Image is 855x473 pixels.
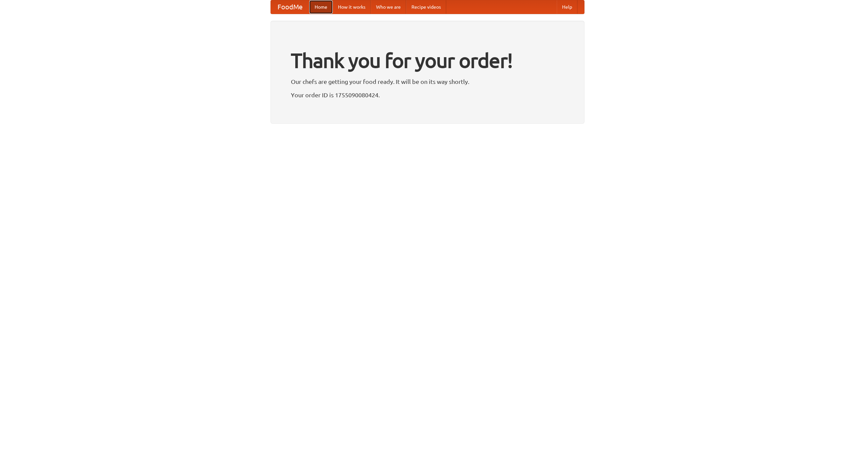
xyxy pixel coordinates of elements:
[291,90,564,100] p: Your order ID is 1755090080424.
[271,0,309,14] a: FoodMe
[291,44,564,77] h1: Thank you for your order!
[406,0,446,14] a: Recipe videos
[371,0,406,14] a: Who we are
[309,0,333,14] a: Home
[333,0,371,14] a: How it works
[291,77,564,87] p: Our chefs are getting your food ready. It will be on its way shortly.
[557,0,577,14] a: Help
